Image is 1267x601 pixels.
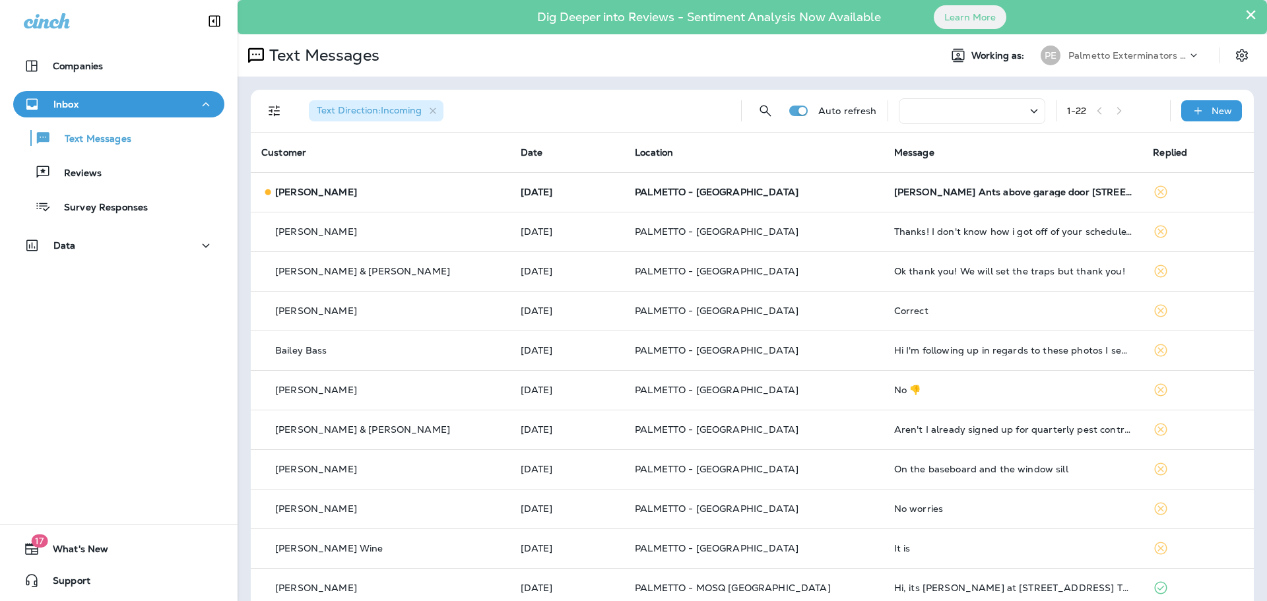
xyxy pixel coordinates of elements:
div: Thanks! I don't know how i got off of your schedule? We have been customers since 2003 [894,226,1132,237]
p: Sep 22, 2025 03:58 PM [521,464,614,474]
button: Survey Responses [13,193,224,220]
span: Location [635,146,673,158]
p: Sep 23, 2025 07:09 AM [521,345,614,356]
p: Bailey Bass [275,345,327,356]
p: Sep 22, 2025 09:38 AM [521,583,614,593]
p: Data [53,240,76,251]
div: Hi I'm following up in regards to these photos I sent last week. I was told I'd be notified as to... [894,345,1132,356]
p: [PERSON_NAME] [275,385,357,395]
button: Companies [13,53,224,79]
button: Collapse Sidebar [196,8,233,34]
p: Sep 22, 2025 07:05 PM [521,424,614,435]
p: Text Messages [51,133,131,146]
span: 17 [31,534,48,548]
p: Companies [53,61,103,71]
button: Learn More [934,5,1006,29]
p: Survey Responses [51,202,148,214]
span: Support [40,575,90,591]
span: Working as: [971,50,1027,61]
div: It is [894,543,1132,554]
div: No worries [894,503,1132,514]
p: Auto refresh [818,106,877,116]
p: Reviews [51,168,102,180]
span: What's New [40,544,108,559]
span: PALMETTO - [GEOGRAPHIC_DATA] [635,305,798,317]
p: Sep 23, 2025 02:23 PM [521,226,614,237]
button: Settings [1230,44,1254,67]
div: On the baseboard and the window sill [894,464,1132,474]
p: Sep 22, 2025 02:41 PM [521,503,614,514]
div: Carpenter Ants above garage door 954 Key Colony Court Mount Pleasant, SC 29464 [894,187,1132,197]
p: Inbox [53,99,79,110]
span: PALMETTO - [GEOGRAPHIC_DATA] [635,226,798,237]
span: PALMETTO - [GEOGRAPHIC_DATA] [635,503,798,515]
p: [PERSON_NAME] Wine [275,543,383,554]
button: Close [1245,4,1257,25]
span: Customer [261,146,306,158]
p: [PERSON_NAME] [275,464,357,474]
button: Inbox [13,91,224,117]
p: Dig Deeper into Reviews - Sentiment Analysis Now Available [499,15,919,19]
div: 1 - 22 [1067,106,1087,116]
p: Sep 23, 2025 10:30 AM [521,305,614,316]
p: [PERSON_NAME] [275,305,357,316]
button: Text Messages [13,124,224,152]
p: [PERSON_NAME] [275,187,357,197]
span: PALMETTO - [GEOGRAPHIC_DATA] [635,463,798,475]
button: Search Messages [752,98,779,124]
div: Correct [894,305,1132,316]
div: PE [1041,46,1060,65]
span: PALMETTO - [GEOGRAPHIC_DATA] [635,542,798,554]
div: Hi, its Carol Gossage at 1445 Oaklanding Rd. This is directly under my front door on porch. It's ... [894,583,1132,593]
p: New [1212,106,1232,116]
span: Text Direction : Incoming [317,104,422,116]
span: PALMETTO - [GEOGRAPHIC_DATA] [635,186,798,198]
span: Message [894,146,934,158]
p: [PERSON_NAME] & [PERSON_NAME] [275,266,450,276]
p: [PERSON_NAME] [275,226,357,237]
span: Replied [1153,146,1187,158]
p: Sep 23, 2025 11:57 AM [521,266,614,276]
button: Filters [261,98,288,124]
span: Date [521,146,543,158]
span: PALMETTO - [GEOGRAPHIC_DATA] [635,265,798,277]
p: [PERSON_NAME] [275,503,357,514]
p: Sep 22, 2025 02:02 PM [521,543,614,554]
span: PALMETTO - [GEOGRAPHIC_DATA] [635,424,798,435]
button: 17What's New [13,536,224,562]
div: Aren't I already signed up for quarterly pest control? [894,424,1132,435]
p: Sep 22, 2025 07:50 PM [521,385,614,395]
span: PALMETTO - [GEOGRAPHIC_DATA] [635,344,798,356]
p: [PERSON_NAME] [275,583,357,593]
span: PALMETTO - MOSQ [GEOGRAPHIC_DATA] [635,582,831,594]
p: Sep 23, 2025 02:48 PM [521,187,614,197]
p: [PERSON_NAME] & [PERSON_NAME] [275,424,450,435]
button: Support [13,567,224,594]
div: Text Direction:Incoming [309,100,443,121]
button: Reviews [13,158,224,186]
p: Palmetto Exterminators LLC [1068,50,1187,61]
p: Text Messages [264,46,379,65]
div: No 👎 [894,385,1132,395]
div: Ok thank you! We will set the traps but thank you! [894,266,1132,276]
button: Data [13,232,224,259]
span: PALMETTO - [GEOGRAPHIC_DATA] [635,384,798,396]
